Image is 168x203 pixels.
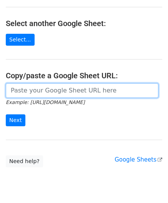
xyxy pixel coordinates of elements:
[6,155,43,167] a: Need help?
[6,71,162,80] h4: Copy/paste a Google Sheet URL:
[6,19,162,28] h4: Select another Google Sheet:
[6,114,25,126] input: Next
[115,156,162,163] a: Google Sheets
[6,34,35,46] a: Select...
[130,166,168,203] iframe: Chat Widget
[6,99,85,105] small: Example: [URL][DOMAIN_NAME]
[6,83,158,98] input: Paste your Google Sheet URL here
